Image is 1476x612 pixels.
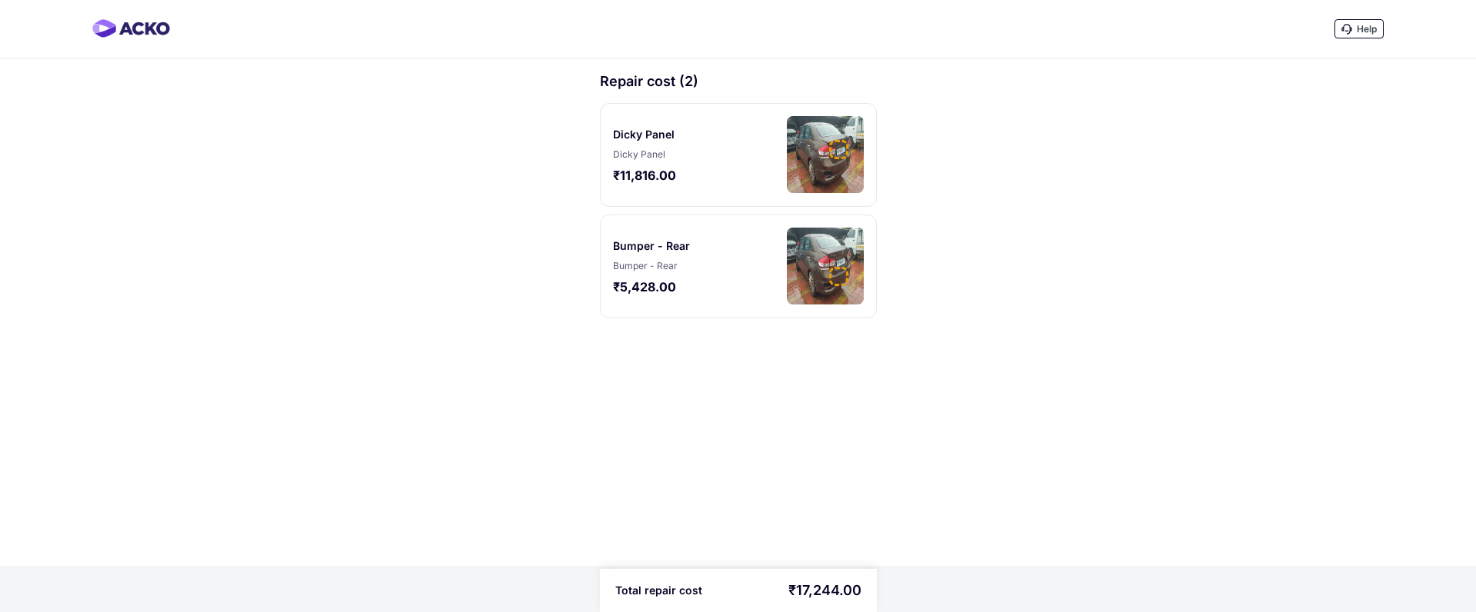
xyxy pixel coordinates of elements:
div: ₹11,816.00 [613,167,691,184]
div: ₹17,244.00 [788,581,861,600]
div: Dicky Panel [613,127,675,142]
img: horizontal-gradient.png [92,19,170,38]
div: ₹5,428.00 [613,278,691,295]
div: Total repair cost [615,581,702,600]
img: image [787,116,864,193]
div: Bumper - Rear [613,260,713,272]
img: image [787,228,864,304]
div: Bumper - Rear [613,238,690,254]
div: Dicky Panel [613,148,713,161]
span: Help [1357,23,1377,35]
div: Repair cost (2) [600,72,877,91]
